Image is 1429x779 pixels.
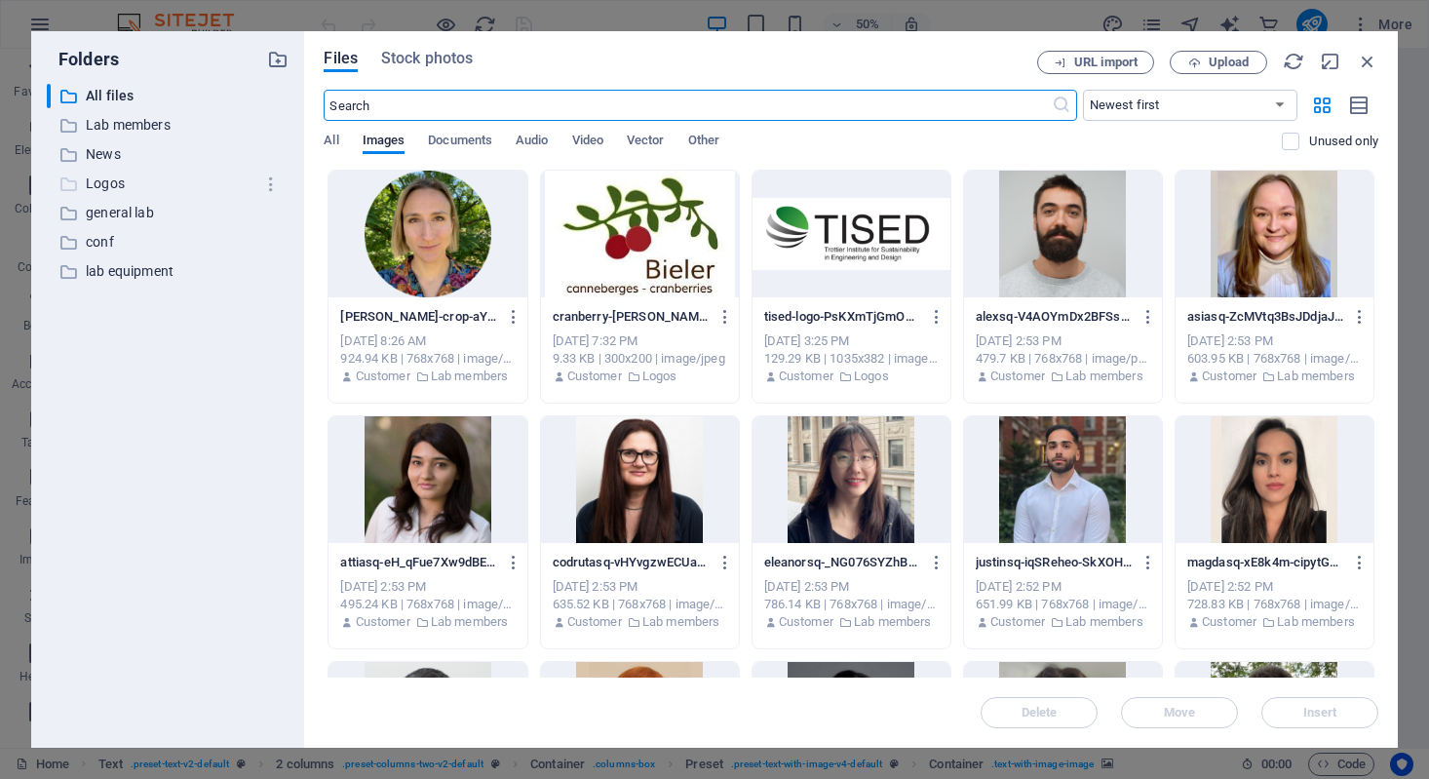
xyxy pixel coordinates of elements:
div: By: Customer | Folder: Lab members [1187,368,1362,385]
p: Customer [990,613,1045,631]
div: ​ [47,84,51,108]
p: Customer [779,368,833,385]
p: magdasq-xE8k4m-cipytGwWt_BotWQ.png [1187,554,1344,571]
span: Vector [627,129,665,156]
div: [DATE] 2:53 PM [1187,332,1362,350]
p: Lab members [1065,368,1143,385]
div: By: Customer | Folder: Lab members [340,613,515,631]
span: Other [688,129,719,156]
p: Lab members [1277,613,1355,631]
span: Audio [516,129,548,156]
p: Customer [1202,613,1256,631]
div: 495.24 KB | 768x768 | image/png [340,596,515,613]
span: Files [324,47,358,70]
div: 9.33 KB | 300x200 | image/jpeg [553,350,727,368]
div: [DATE] 7:32 PM [553,332,727,350]
span: Video [572,129,603,156]
p: Customer [567,368,622,385]
div: By: Customer | Folder: Lab members [764,613,939,631]
span: Add elements [32,719,101,765]
div: 924.94 KB | 768x768 | image/png [340,350,515,368]
div: Lab members [47,113,289,137]
i: Minimize [1320,51,1341,72]
div: conf [47,230,289,254]
p: Lab members [431,613,509,631]
p: justinsq-iqSReheo-SkXOHh0lr23Lw.png [976,554,1133,571]
span: Stock photos [381,47,473,70]
span: Upload [1209,57,1249,68]
p: Folders [47,47,119,72]
div: [DATE] 2:53 PM [764,578,939,596]
div: By: Customer | Folder: Lab members [976,368,1150,385]
div: [DATE] 8:26 AM [340,332,515,350]
div: 603.95 KB | 768x768 | image/png [1187,350,1362,368]
p: asiasq-ZcMVtq3BsJDdjaJ9eM5RzA.png [1187,308,1344,326]
p: Logos [642,368,677,385]
p: Customer [356,368,410,385]
p: Customer [356,613,410,631]
p: Customer [990,368,1045,385]
span: URL import [1074,57,1138,68]
span: Documents [428,129,492,156]
p: Lab members [86,114,253,136]
div: general lab [47,201,289,225]
div: [DATE] 2:53 PM [976,332,1150,350]
div: Logos [47,172,289,196]
p: Displays only files that are not in use on the website. Files added during this session can still... [1309,133,1378,150]
div: 635.52 KB | 768x768 | image/png [553,596,727,613]
div: By: Customer | Folder: Lab members [1187,613,1362,631]
p: Lab members [431,368,509,385]
button: URL import [1037,51,1154,74]
p: All files [86,85,253,107]
div: 479.7 KB | 768x768 | image/png [976,350,1150,368]
div: By: Customer | Folder: Lab members [340,368,515,385]
p: lab equipment [86,260,253,283]
p: tina-crop-aYto4W18D9AzUKAQKLNNrg.png [340,308,497,326]
p: Logos [854,368,889,385]
p: Lab members [1277,368,1355,385]
p: conf [86,231,253,253]
div: News [47,142,289,167]
span: Images [363,129,406,156]
p: Customer [567,613,622,631]
p: alexsq-V4AOYmDx2BFSsoq_NimqWw.png [976,308,1133,326]
p: Customer [779,613,833,631]
span: All [324,129,338,156]
p: attiasq-eH_qFue7Xw9dBEEQQzHfvA.png [340,554,497,571]
i: Close [1357,51,1378,72]
div: 651.99 KB | 768x768 | image/png [976,596,1150,613]
div: [DATE] 2:52 PM [1187,578,1362,596]
p: tised-logo-PsKXmTjGmO1eFcLOYUH_xA.png [764,308,921,326]
div: 786.14 KB | 768x768 | image/png [764,596,939,613]
p: general lab [86,202,253,224]
p: codrutasq-vHYvgzwECUaAmCNpGKWD6A.png [553,554,710,571]
p: Lab members [854,613,932,631]
p: Customer [1202,368,1256,385]
p: News [86,143,253,166]
input: Search [324,90,1051,121]
div: By: Customer | Folder: Lab members [553,613,727,631]
div: [DATE] 3:25 PM [764,332,939,350]
div: 129.29 KB | 1035x382 | image/png [764,350,939,368]
p: eleanorsq-_NG076SYZhBROny875JKYA.png [764,554,921,571]
div: [DATE] 2:53 PM [340,578,515,596]
div: lab equipment [47,259,289,284]
div: [DATE] 2:52 PM [976,578,1150,596]
i: Reload [1283,51,1304,72]
p: Lab members [1065,613,1143,631]
div: [DATE] 2:53 PM [553,578,727,596]
p: Lab members [642,613,720,631]
div: 728.83 KB | 768x768 | image/png [1187,596,1362,613]
p: cranberry-bieler-FXV1bTnpask7CdmJVg2xtg.jpg [553,308,710,326]
p: Logos [86,173,253,195]
div: By: Customer | Folder: Lab members [976,613,1150,631]
i: Create new folder [267,49,289,70]
button: Upload [1170,51,1267,74]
